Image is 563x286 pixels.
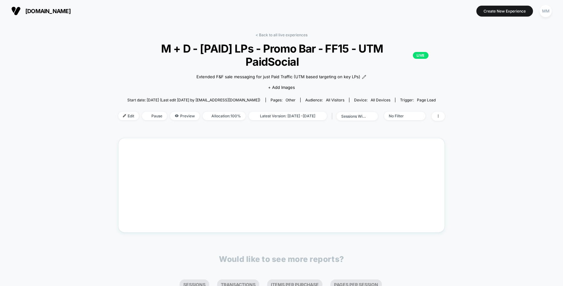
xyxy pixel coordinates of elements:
button: MM [538,5,554,18]
span: Device: [349,98,395,102]
span: | [330,112,337,121]
img: edit [123,114,126,117]
div: No Filter [389,114,414,118]
span: Page Load [417,98,436,102]
span: M + D - [PAID] LPs - Promo Bar - FF15 - UTM PaidSocial [134,42,429,68]
span: Latest Version: [DATE] - [DATE] [249,112,327,120]
span: + Add Images [268,85,295,90]
p: Would like to see more reports? [219,254,344,264]
button: [DOMAIN_NAME] [9,6,73,16]
button: Create New Experience [476,6,533,17]
span: [DOMAIN_NAME] [25,8,71,14]
div: sessions with impression [341,114,366,119]
a: < Back to all live experiences [256,33,307,37]
span: Preview [170,112,200,120]
span: other [286,98,296,102]
span: Edit [118,112,139,120]
span: Extended F&F sale messaging for just Paid Traffic (UTM based targeting on key LPs) [196,74,360,80]
span: Pause [142,112,167,120]
span: all devices [371,98,390,102]
span: Start date: [DATE] (Last edit [DATE] by [EMAIL_ADDRESS][DOMAIN_NAME]) [127,98,260,102]
div: Trigger: [400,98,436,102]
div: Pages: [271,98,296,102]
img: Visually logo [11,6,21,16]
div: Audience: [305,98,344,102]
p: LIVE [413,52,429,59]
span: All Visitors [326,98,344,102]
div: MM [540,5,552,17]
span: Allocation: 100% [203,112,246,120]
